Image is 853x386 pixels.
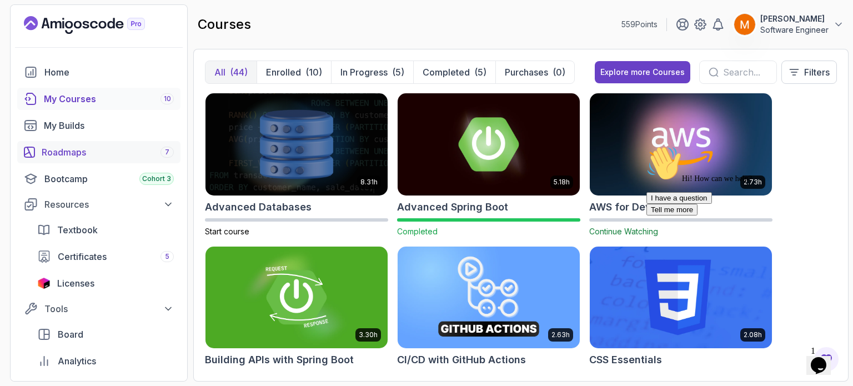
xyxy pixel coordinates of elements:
span: 7 [165,148,169,157]
p: [PERSON_NAME] [760,13,829,24]
p: Enrolled [266,66,301,79]
div: Home [44,66,174,79]
img: Advanced Databases card [205,93,388,195]
div: 👋Hi! How can we help?I have a questionTell me more [4,4,204,74]
a: builds [17,114,180,137]
img: CI/CD with GitHub Actions card [398,247,580,349]
span: Completed [397,227,438,236]
p: 5.18h [554,178,570,187]
p: 2.63h [551,330,570,339]
h2: CSS Essentials [589,352,662,368]
div: My Builds [44,119,174,132]
span: 5 [165,252,169,261]
span: Textbook [57,223,98,237]
h2: AWS for Developers [589,199,688,215]
span: 10 [164,94,171,103]
button: Explore more Courses [595,61,690,83]
h2: Building APIs with Spring Boot [205,352,354,368]
p: 559 Points [621,19,658,30]
div: (5) [392,66,404,79]
a: courses [17,88,180,110]
p: All [214,66,225,79]
div: Tools [44,302,174,315]
button: Purchases(0) [495,61,574,83]
button: Completed(5) [413,61,495,83]
div: (5) [474,66,486,79]
button: user profile image[PERSON_NAME]Software Engineer [734,13,844,36]
div: Bootcamp [44,172,174,186]
img: AWS for Developers card [590,93,772,195]
p: Software Engineer [760,24,829,36]
div: My Courses [44,92,174,106]
a: home [17,61,180,83]
button: I have a question [4,51,70,63]
button: In Progress(5) [331,61,413,83]
div: Explore more Courses [600,67,685,78]
p: Filters [804,66,830,79]
button: All(44) [205,61,257,83]
span: Board [58,328,83,341]
iframe: chat widget [642,141,842,336]
div: (10) [305,66,322,79]
a: analytics [31,350,180,372]
a: bootcamp [17,168,180,190]
h2: Advanced Spring Boot [397,199,508,215]
img: jetbrains icon [37,278,51,289]
p: Completed [423,66,470,79]
button: Tools [17,299,180,319]
img: Building APIs with Spring Boot card [205,247,388,349]
span: Licenses [57,277,94,290]
span: Continue Watching [589,227,658,236]
div: Roadmaps [42,146,174,159]
h2: Advanced Databases [205,199,312,215]
p: 3.30h [359,330,378,339]
input: Search... [723,66,767,79]
button: Filters [781,61,837,84]
button: Tell me more [4,63,56,74]
iframe: chat widget [806,342,842,375]
a: roadmaps [17,141,180,163]
p: Purchases [505,66,548,79]
p: In Progress [340,66,388,79]
div: (0) [553,66,565,79]
span: Cohort 3 [142,174,171,183]
img: Advanced Spring Boot card [398,93,580,195]
span: Start course [205,227,249,236]
h2: courses [198,16,251,33]
img: CSS Essentials card [590,247,772,349]
span: Analytics [58,354,96,368]
a: certificates [31,245,180,268]
a: Advanced Spring Boot card5.18hAdvanced Spring BootCompleted [397,93,580,237]
p: 8.31h [360,178,378,187]
button: Enrolled(10) [257,61,331,83]
button: Resources [17,194,180,214]
span: Hi! How can we help? [4,33,110,42]
img: user profile image [734,14,755,35]
a: AWS for Developers card2.73hAWS for DevelopersContinue Watching [589,93,772,237]
div: (44) [230,66,248,79]
a: licenses [31,272,180,294]
span: Certificates [58,250,107,263]
a: Landing page [24,16,170,34]
a: board [31,323,180,345]
a: textbook [31,219,180,241]
img: :wave: [4,4,40,40]
h2: CI/CD with GitHub Actions [397,352,526,368]
div: Resources [44,198,174,211]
